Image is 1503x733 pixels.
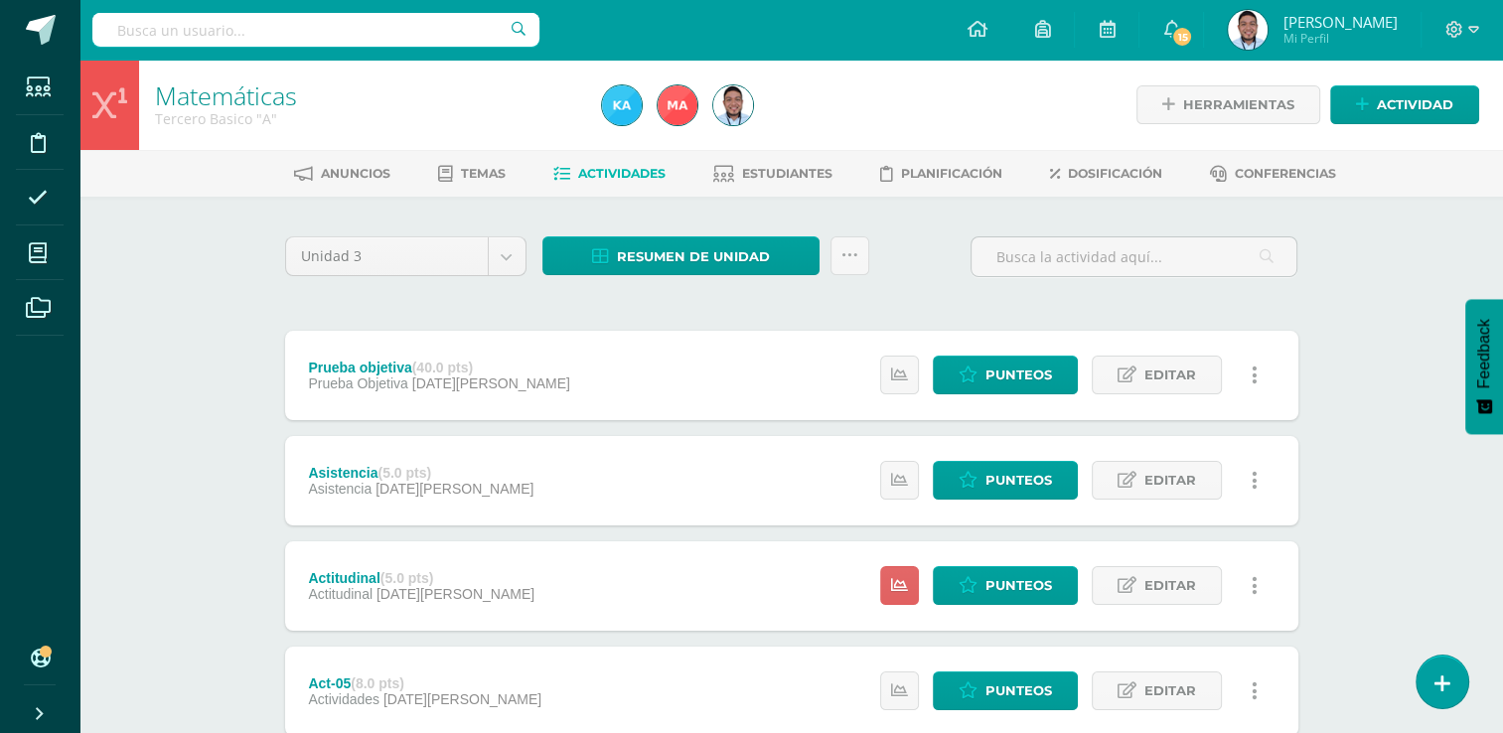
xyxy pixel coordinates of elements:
[1475,319,1493,388] span: Feedback
[553,158,666,190] a: Actividades
[880,158,1002,190] a: Planificación
[1210,158,1336,190] a: Conferencias
[1330,85,1479,124] a: Actividad
[321,166,390,181] span: Anuncios
[294,158,390,190] a: Anuncios
[1282,12,1397,32] span: [PERSON_NAME]
[1183,86,1294,123] span: Herramientas
[578,166,666,181] span: Actividades
[308,465,533,481] div: Asistencia
[985,672,1052,709] span: Punteos
[1144,567,1196,604] span: Editar
[985,462,1052,499] span: Punteos
[985,567,1052,604] span: Punteos
[308,481,372,497] span: Asistencia
[985,357,1052,393] span: Punteos
[1136,85,1320,124] a: Herramientas
[155,78,297,112] a: Matemáticas
[383,691,541,707] span: [DATE][PERSON_NAME]
[972,237,1296,276] input: Busca la actividad aquí...
[933,356,1078,394] a: Punteos
[1235,166,1336,181] span: Conferencias
[1465,299,1503,434] button: Feedback - Mostrar encuesta
[1171,26,1193,48] span: 15
[308,570,534,586] div: Actitudinal
[1228,10,1268,50] img: fb9320b3a1c1aec69a1a791d2da3566a.png
[308,675,541,691] div: Act-05
[412,360,473,375] strong: (40.0 pts)
[933,671,1078,710] a: Punteos
[286,237,526,275] a: Unidad 3
[438,158,506,190] a: Temas
[713,85,753,125] img: fb9320b3a1c1aec69a1a791d2da3566a.png
[155,81,578,109] h1: Matemáticas
[461,166,506,181] span: Temas
[713,158,832,190] a: Estudiantes
[1144,672,1196,709] span: Editar
[658,85,697,125] img: 0183f867e09162c76e2065f19ee79ccf.png
[308,360,570,375] div: Prueba objetiva
[1050,158,1162,190] a: Dosificación
[1068,166,1162,181] span: Dosificación
[901,166,1002,181] span: Planificación
[933,566,1078,605] a: Punteos
[1144,357,1196,393] span: Editar
[1144,462,1196,499] span: Editar
[351,675,404,691] strong: (8.0 pts)
[308,691,379,707] span: Actividades
[380,570,434,586] strong: (5.0 pts)
[377,465,431,481] strong: (5.0 pts)
[301,237,473,275] span: Unidad 3
[933,461,1078,500] a: Punteos
[376,586,534,602] span: [DATE][PERSON_NAME]
[1377,86,1453,123] span: Actividad
[742,166,832,181] span: Estudiantes
[1282,30,1397,47] span: Mi Perfil
[155,109,578,128] div: Tercero Basico 'A'
[412,375,570,391] span: [DATE][PERSON_NAME]
[308,586,373,602] span: Actitudinal
[308,375,407,391] span: Prueba Objetiva
[92,13,539,47] input: Busca un usuario...
[602,85,642,125] img: 258196113818b181416f1cb94741daed.png
[376,481,533,497] span: [DATE][PERSON_NAME]
[542,236,820,275] a: Resumen de unidad
[617,238,770,275] span: Resumen de unidad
